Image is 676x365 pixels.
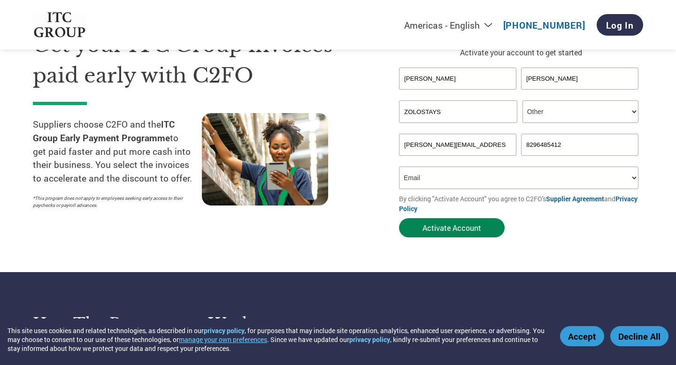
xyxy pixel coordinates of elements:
a: Log In [597,14,643,36]
input: Phone* [521,134,638,156]
input: Last Name* [521,68,638,90]
p: *This program does not apply to employees seeking early access to their paychecks or payroll adva... [33,195,192,209]
div: Invalid first name or first name is too long [399,91,516,97]
div: Invalid company name or company name is too long [399,124,638,130]
button: Accept [560,326,604,346]
button: Decline All [610,326,668,346]
input: Your company name* [399,100,517,123]
h3: How the programme works [33,314,326,333]
a: privacy policy [204,326,245,335]
img: supply chain worker [202,113,328,205]
img: ITC Group [33,12,86,38]
input: First Name* [399,68,516,90]
a: [PHONE_NUMBER] [503,19,585,31]
a: Supplier Agreement [546,194,604,203]
button: Activate Account [399,218,505,237]
h1: Get your ITC Group invoices paid early with C2FO [33,30,371,91]
div: Inavlid Email Address [399,157,516,163]
div: Inavlid Phone Number [521,157,638,163]
strong: ITC Group Early Payment Programme [33,118,175,144]
p: Activate your account to get started [399,47,643,58]
div: Invalid last name or last name is too long [521,91,638,97]
input: Invalid Email format [399,134,516,156]
a: privacy policy [349,335,390,344]
a: Privacy Policy [399,194,638,213]
button: manage your own preferences [179,335,267,344]
select: Title/Role [522,100,638,123]
p: By clicking "Activate Account" you agree to C2FO's and [399,194,643,213]
div: This site uses cookies and related technologies, as described in our , for purposes that may incl... [8,326,546,353]
p: Suppliers choose C2FO and the to get paid faster and put more cash into their business. You selec... [33,118,202,185]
